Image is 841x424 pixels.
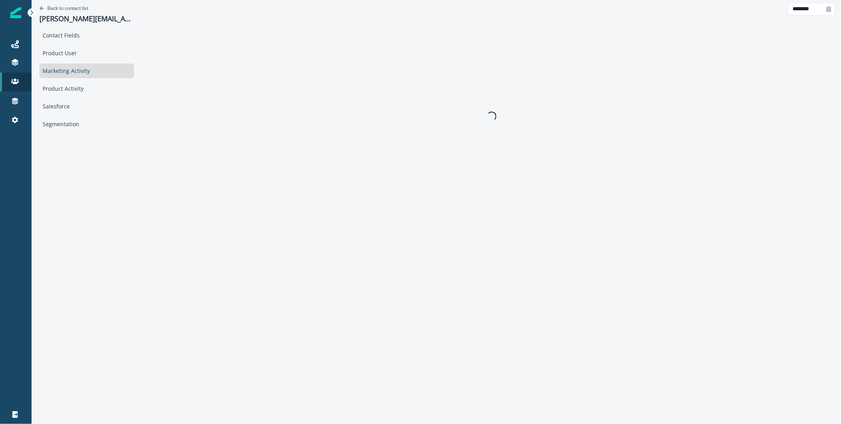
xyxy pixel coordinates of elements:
[39,15,134,23] p: [PERSON_NAME][EMAIL_ADDRESS][DOMAIN_NAME]
[10,7,21,18] img: Inflection
[39,28,134,43] div: Contact Fields
[39,64,134,78] div: Marketing Activity
[39,99,134,114] div: Salesforce
[39,81,134,96] div: Product Activity
[39,46,134,60] div: Product User
[39,117,134,131] div: Segmentation
[47,5,88,11] p: Back to contact list
[39,5,88,11] button: Go back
